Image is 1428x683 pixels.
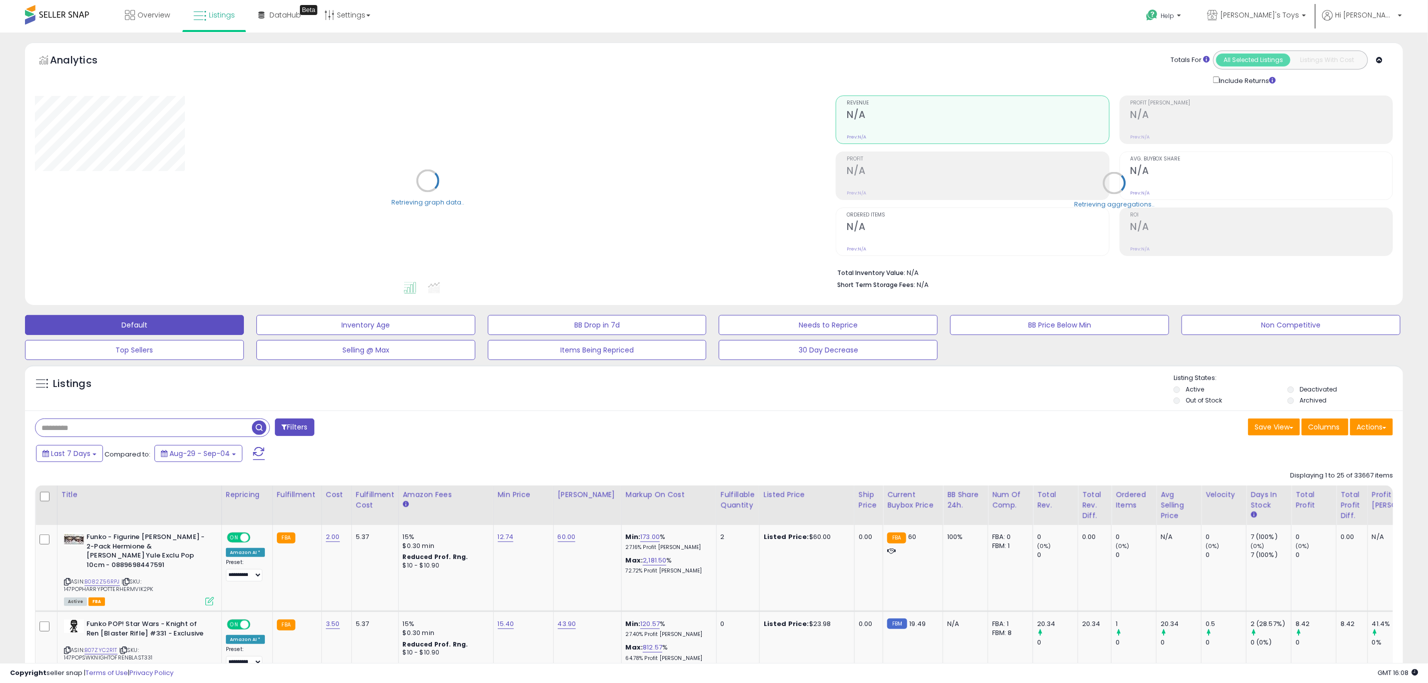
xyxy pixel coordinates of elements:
[10,668,173,678] div: seller snap | |
[403,561,486,570] div: $10 - $10.90
[1335,10,1395,20] span: Hi [PERSON_NAME]
[1116,542,1130,550] small: (0%)
[947,489,984,510] div: BB Share 24h.
[626,642,643,652] b: Max:
[1171,55,1210,65] div: Totals For
[626,555,643,565] b: Max:
[1037,542,1051,550] small: (0%)
[859,532,875,541] div: 0.00
[356,489,394,510] div: Fulfillment Cost
[498,619,514,629] a: 15.40
[950,315,1169,335] button: BB Price Below Min
[626,567,709,574] p: 72.72% Profit [PERSON_NAME]
[764,619,847,628] div: $23.98
[1251,489,1287,510] div: Days In Stock
[640,619,660,629] a: 120.57
[947,619,980,628] div: N/A
[403,541,486,550] div: $0.30 min
[1296,489,1332,510] div: Total Profit
[256,315,475,335] button: Inventory Age
[226,489,268,500] div: Repricing
[1206,619,1246,628] div: 0.5
[269,10,301,20] span: DataHub
[64,619,84,633] img: 31Qmzu8hQ5L._SL40_.jpg
[764,532,809,541] b: Listed Price:
[25,340,244,360] button: Top Sellers
[1082,489,1107,521] div: Total Rev. Diff.
[1290,471,1393,480] div: Displaying 1 to 25 of 33667 items
[1116,489,1152,510] div: Ordered Items
[85,668,128,677] a: Terms of Use
[64,532,214,604] div: ASIN:
[488,315,707,335] button: BB Drop in 7d
[326,532,340,542] a: 2.00
[1251,619,1291,628] div: 2 (28.57%)
[640,532,660,542] a: 173.00
[1037,638,1078,647] div: 0
[1161,489,1197,521] div: Avg Selling Price
[88,597,105,606] span: FBA
[558,489,617,500] div: [PERSON_NAME]
[764,619,809,628] b: Listed Price:
[721,532,752,541] div: 2
[1116,638,1156,647] div: 0
[25,315,244,335] button: Default
[226,548,265,557] div: Amazon AI *
[1146,9,1158,21] i: Get Help
[626,631,709,638] p: 27.40% Profit [PERSON_NAME]
[1341,619,1360,628] div: 8.42
[992,619,1025,628] div: FBA: 1
[1116,619,1156,628] div: 1
[947,532,980,541] div: 100%
[1037,619,1078,628] div: 20.34
[226,559,265,581] div: Preset:
[1206,532,1246,541] div: 0
[626,544,709,551] p: 27.16% Profit [PERSON_NAME]
[277,532,295,543] small: FBA
[626,532,641,541] b: Min:
[1251,532,1291,541] div: 7 (100%)
[104,449,150,459] span: Compared to:
[86,619,208,640] b: Funko POP! Star Wars - Knight of Ren [Blaster Rifle] #331 - Exclusive
[719,315,938,335] button: Needs to Reprice
[558,532,576,542] a: 60.00
[403,500,409,509] small: Amazon Fees.
[228,533,240,542] span: ON
[1341,532,1360,541] div: 0.00
[1161,619,1201,628] div: 20.34
[64,577,153,592] span: | SKU: 147POPHARRYPOTTERHERMVIK2PK
[1248,418,1300,435] button: Save View
[226,646,265,668] div: Preset:
[558,619,576,629] a: 43.90
[1174,373,1403,383] p: Listing States:
[621,485,716,525] th: The percentage added to the cost of goods (COGS) that forms the calculator for Min & Max prices.
[1350,418,1393,435] button: Actions
[626,655,709,662] p: 64.78% Profit [PERSON_NAME]
[992,489,1029,510] div: Num of Comp.
[10,668,46,677] strong: Copyright
[277,489,317,500] div: Fulfillment
[1296,532,1336,541] div: 0
[1161,532,1194,541] div: N/A
[326,489,347,500] div: Cost
[626,556,709,574] div: %
[764,489,850,500] div: Listed Price
[1037,550,1078,559] div: 0
[64,646,153,661] span: | SKU: 147POPSWKNIGHTOFRENBLAST331
[859,619,875,628] div: 0.00
[356,619,391,628] div: 5.37
[1251,638,1291,647] div: 0 (0%)
[626,489,712,500] div: Markup on Cost
[53,377,91,391] h5: Listings
[403,619,486,628] div: 15%
[1138,1,1191,32] a: Help
[1296,619,1336,628] div: 8.42
[1216,53,1291,66] button: All Selected Listings
[1251,542,1265,550] small: (0%)
[1206,74,1288,85] div: Include Returns
[626,619,709,638] div: %
[1296,542,1310,550] small: (0%)
[51,448,90,458] span: Last 7 Days
[1300,396,1327,404] label: Archived
[1308,422,1340,432] span: Columns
